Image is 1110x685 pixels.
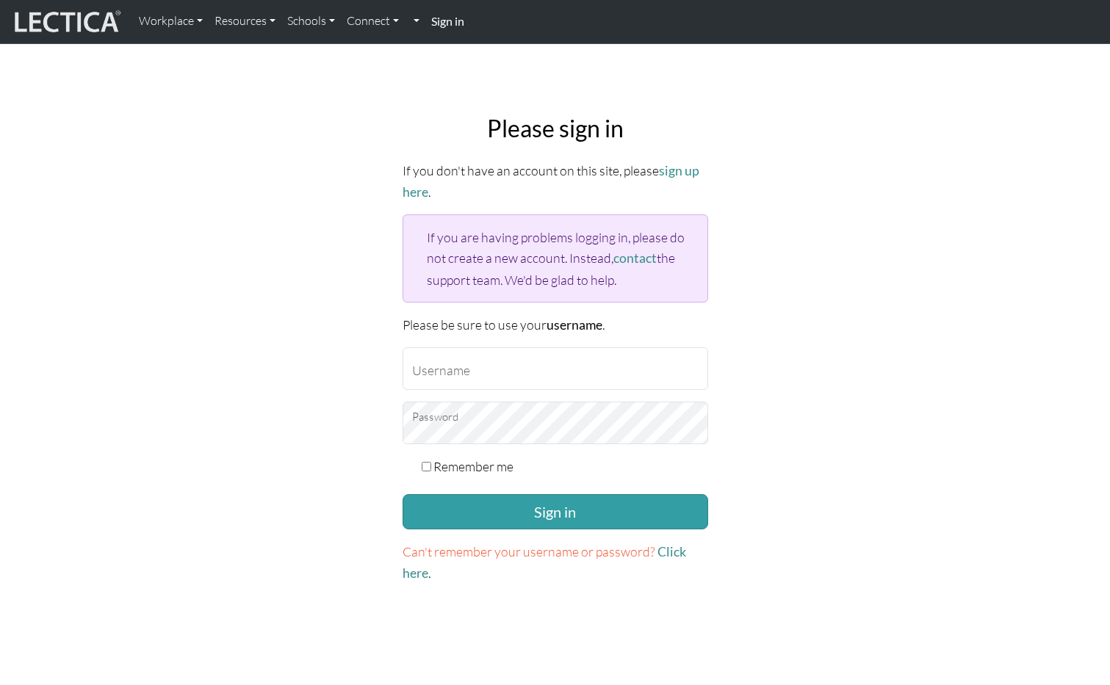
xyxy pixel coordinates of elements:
img: lecticalive [11,8,121,36]
span: Can't remember your username or password? [403,543,655,559]
button: Sign in [403,494,708,529]
strong: username [547,317,602,333]
a: contact [613,250,657,266]
a: Resources [209,6,281,37]
a: Workplace [133,6,209,37]
strong: Sign in [431,14,464,28]
p: . [403,541,708,584]
a: Schools [281,6,341,37]
p: Please be sure to use your . [403,314,708,336]
div: If you are having problems logging in, please do not create a new account. Instead, the support t... [403,214,708,302]
label: Remember me [433,456,513,476]
p: If you don't have an account on this site, please . [403,160,708,203]
a: Sign in [425,6,470,37]
input: Username [403,347,708,390]
h2: Please sign in [403,115,708,142]
a: Connect [341,6,405,37]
